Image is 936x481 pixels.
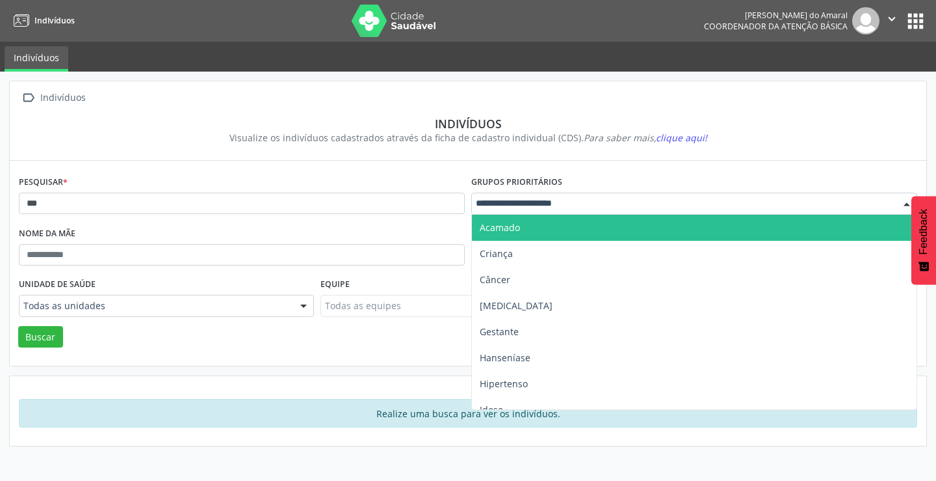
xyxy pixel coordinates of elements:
label: Nome da mãe [19,224,75,244]
label: Pesquisar [19,172,68,193]
div: [PERSON_NAME] do Amaral [704,10,848,21]
div: Indivíduos [28,117,908,131]
span: [MEDICAL_DATA] [480,299,552,312]
i:  [19,89,38,107]
label: Grupos prioritários [471,172,562,193]
button:  [879,7,904,34]
button: Buscar [18,326,63,348]
label: Unidade de saúde [19,275,96,295]
span: Acamado [480,221,520,234]
span: Criança [480,247,513,260]
a: Indivíduos [9,10,75,31]
span: Hipertenso [480,378,528,390]
span: Todas as unidades [23,299,287,312]
span: Indivíduos [34,15,75,26]
span: Coordenador da Atenção Básica [704,21,848,32]
label: Equipe [320,275,350,295]
div: Visualize os indivíduos cadastrados através da ficha de cadastro individual (CDS). [28,131,908,144]
img: img [852,7,879,34]
span: Gestante [480,325,519,338]
div: Indivíduos [38,89,88,107]
button: apps [904,10,927,33]
span: Feedback [918,209,929,254]
i:  [885,12,899,26]
button: Feedback - Mostrar pesquisa [911,196,936,284]
i: Para saber mais, [584,131,707,144]
span: Hanseníase [480,351,530,364]
a: Indivíduos [5,46,68,72]
span: Idoso [480,404,503,416]
span: clique aqui! [656,131,707,144]
div: Realize uma busca para ver os indivíduos. [19,399,917,428]
span: Câncer [480,273,510,286]
a:  Indivíduos [19,89,88,107]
